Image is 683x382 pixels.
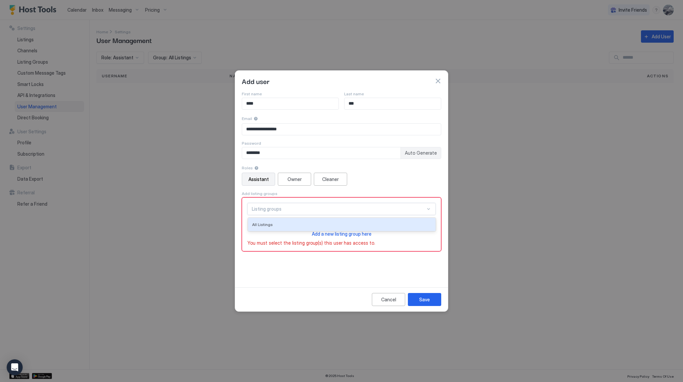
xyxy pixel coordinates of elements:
[345,98,441,109] input: Input Field
[372,293,405,306] button: Cancel
[419,296,430,303] div: Save
[7,359,23,375] div: Open Intercom Messenger
[322,176,339,183] div: Cleaner
[287,176,302,183] div: Owner
[252,222,273,227] span: All Listings
[242,165,253,170] span: Roles
[408,293,441,306] button: Save
[252,206,426,212] div: Listing groups
[242,124,441,135] input: Input Field
[312,231,372,237] span: Add a new listing group here
[242,76,269,86] span: Add user
[242,147,401,159] input: Input Field
[314,173,347,186] button: Cleaner
[278,173,311,186] button: Owner
[312,230,372,237] a: Add a new listing group here
[242,173,275,186] button: Assistant
[248,176,269,183] div: Assistant
[242,191,277,196] span: Add listing groups
[344,91,364,96] span: Last name
[247,240,375,246] span: You must select the listing group(s) this user has access to.
[381,296,396,303] div: Cancel
[242,141,261,146] span: Password
[242,98,338,109] input: Input Field
[242,91,262,96] span: First name
[242,116,252,121] span: Email
[405,150,437,156] span: Auto Generate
